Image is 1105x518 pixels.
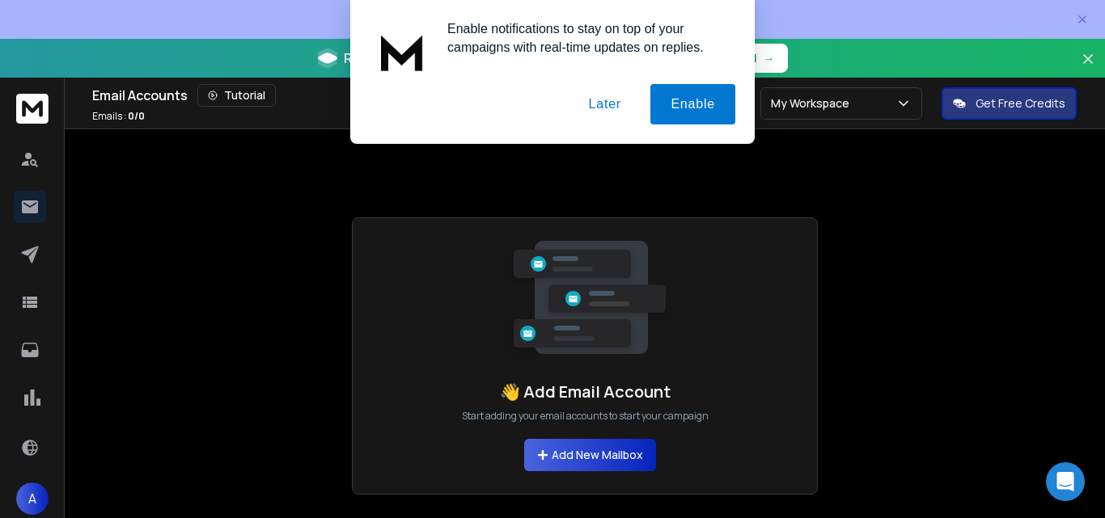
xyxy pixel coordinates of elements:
[16,482,49,515] button: A
[500,381,671,403] h1: 👋 Add Email Account
[568,84,641,124] button: Later
[462,410,709,423] p: Start adding your email accounts to start your campaign
[1046,462,1085,501] div: Open Intercom Messenger
[434,19,735,57] div: Enable notifications to stay on top of your campaigns with real-time updates on replies.
[524,439,656,471] button: Add New Mailbox
[370,19,434,84] img: notification icon
[650,84,735,124] button: Enable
